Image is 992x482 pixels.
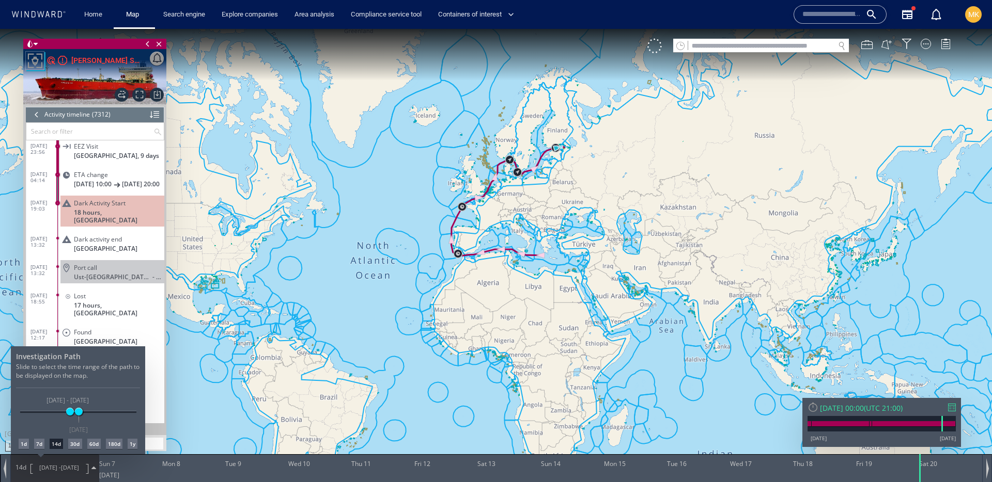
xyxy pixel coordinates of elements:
[948,436,984,474] iframe: Chat
[16,323,140,332] h4: Investigation Path
[438,9,514,21] span: Containers of interest
[434,6,523,24] button: Containers of interest
[34,410,44,420] div: 7d
[122,6,147,24] a: Map
[106,410,122,420] div: 180d
[290,6,338,24] a: Area analysis
[930,8,942,21] div: Notification center
[218,6,282,24] a: Explore companies
[76,6,110,24] button: Home
[118,6,151,24] button: Map
[80,6,106,24] a: Home
[963,4,984,25] button: MK
[347,6,426,24] a: Compliance service tool
[16,333,140,359] p: Slide to select the time range of the path to be displayed on the map.
[19,410,29,420] div: 1d
[128,410,137,420] div: 1y
[159,6,209,24] a: Search engine
[68,410,82,420] div: 30d
[87,410,101,420] div: 60d
[968,10,979,19] span: MK
[50,410,63,420] div: 14d
[45,366,90,376] span: [DATE] - [DATE]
